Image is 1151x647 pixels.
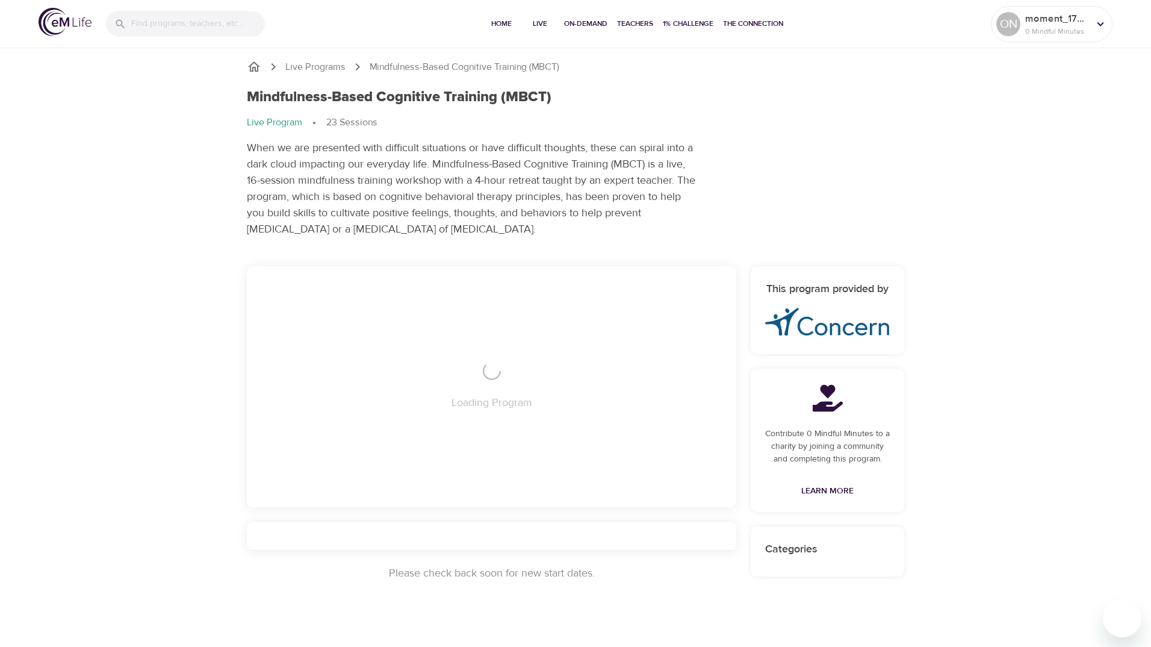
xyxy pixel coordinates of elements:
span: Learn More [801,484,854,499]
p: moment_1754333355 [1025,11,1089,26]
p: Please check back soon for new start dates. [247,565,736,581]
p: When we are presented with difficult situations or have difficult thoughts, these can spiral into... [247,140,698,237]
p: Mindfulness-Based Cognitive Training (MBCT) [370,60,559,74]
a: Learn More [796,480,858,502]
span: The Connection [723,17,783,30]
a: Live Programs [285,60,346,74]
p: Categories [765,541,890,557]
span: On-Demand [564,17,607,30]
nav: breadcrumb [247,116,904,130]
h1: Mindfulness-Based Cognitive Training (MBCT) [247,89,551,106]
p: 23 Sessions [326,116,377,130]
div: ON [996,12,1020,36]
span: 1% Challenge [663,17,713,30]
img: concern-logo%20%281%29.png [765,308,890,336]
p: Live Program [247,116,302,130]
input: Find programs, teachers, etc... [131,11,265,37]
span: Teachers [617,17,653,30]
p: 0 Mindful Minutes [1025,26,1089,37]
p: Loading Program [451,395,532,411]
iframe: Button to launch messaging window [1103,599,1141,637]
h6: This program provided by [765,281,890,298]
p: Contribute 0 Mindful Minutes to a charity by joining a community and completing this program. [765,428,890,466]
span: Home [487,17,516,30]
nav: breadcrumb [247,60,904,74]
span: Live [526,17,554,30]
img: logo [39,8,92,36]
